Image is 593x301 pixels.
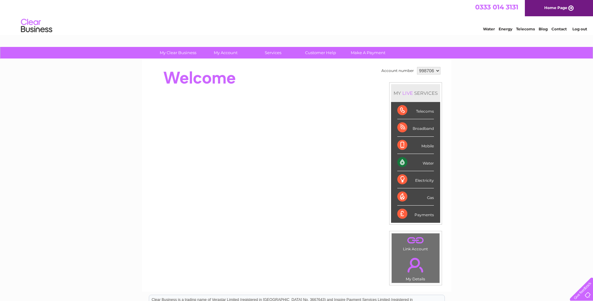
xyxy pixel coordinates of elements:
td: My Details [391,253,440,283]
div: Clear Business is a trading name of Verastar Limited (registered in [GEOGRAPHIC_DATA] No. 3667643... [149,3,445,30]
div: Electricity [397,171,434,188]
td: Account number [380,65,415,76]
a: My Account [200,47,251,59]
div: Payments [397,206,434,222]
a: Make A Payment [342,47,394,59]
div: MY SERVICES [391,84,440,102]
a: 0333 014 3131 [475,3,518,11]
a: . [393,235,438,246]
a: Water [483,27,495,31]
a: Telecoms [516,27,535,31]
a: Services [247,47,299,59]
div: Telecoms [397,102,434,119]
div: Water [397,154,434,171]
a: Energy [499,27,512,31]
div: LIVE [401,90,414,96]
td: Link Account [391,233,440,253]
a: Customer Help [295,47,346,59]
a: Blog [539,27,548,31]
img: logo.png [21,16,53,35]
a: My Clear Business [152,47,204,59]
div: Gas [397,188,434,206]
a: Contact [551,27,567,31]
a: . [393,254,438,276]
div: Broadband [397,119,434,136]
div: Mobile [397,137,434,154]
a: Log out [572,27,587,31]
